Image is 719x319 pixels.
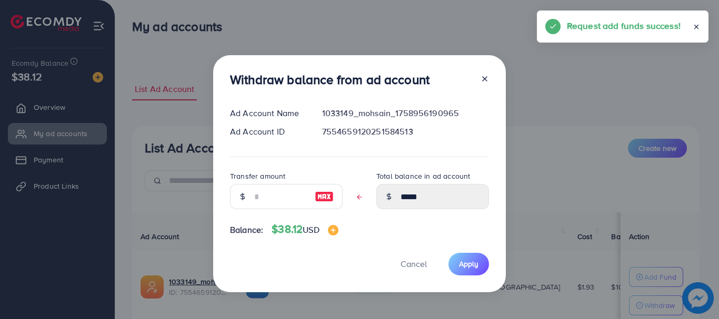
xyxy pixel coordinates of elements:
div: 7554659120251584513 [314,126,497,138]
div: Ad Account Name [222,107,314,119]
div: 1033149_mohsain_1758956190965 [314,107,497,119]
h5: Request add funds success! [567,19,681,33]
span: Cancel [401,258,427,270]
label: Transfer amount [230,171,285,181]
button: Apply [448,253,489,275]
span: USD [303,224,319,235]
img: image [315,190,334,203]
div: Ad Account ID [222,126,314,138]
img: image [328,225,338,235]
h4: $38.12 [272,223,338,236]
span: Balance: [230,224,263,236]
h3: Withdraw balance from ad account [230,72,430,87]
button: Cancel [387,253,440,275]
span: Apply [459,259,478,269]
label: Total balance in ad account [376,171,470,181]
